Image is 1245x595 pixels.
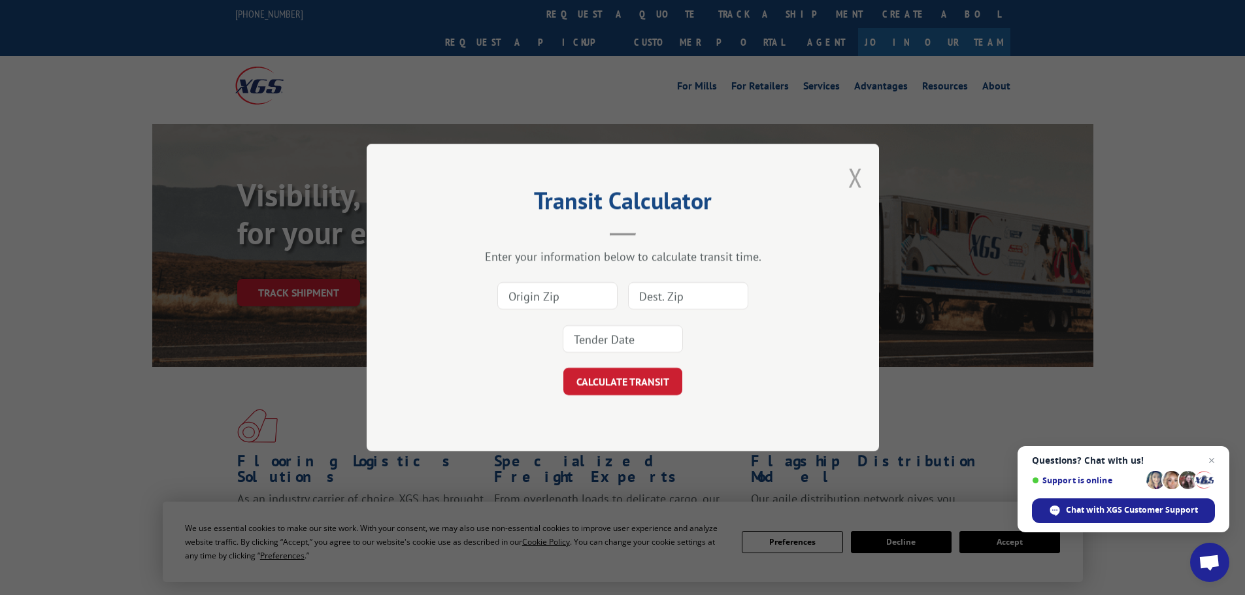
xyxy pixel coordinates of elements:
[432,191,814,216] h2: Transit Calculator
[563,368,682,395] button: CALCULATE TRANSIT
[1032,455,1215,466] span: Questions? Chat with us!
[432,249,814,264] div: Enter your information below to calculate transit time.
[563,325,683,353] input: Tender Date
[1190,543,1229,582] div: Open chat
[1032,498,1215,523] div: Chat with XGS Customer Support
[848,160,863,195] button: Close modal
[628,282,748,310] input: Dest. Zip
[497,282,618,310] input: Origin Zip
[1066,504,1198,516] span: Chat with XGS Customer Support
[1204,453,1220,468] span: Close chat
[1032,475,1142,485] span: Support is online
